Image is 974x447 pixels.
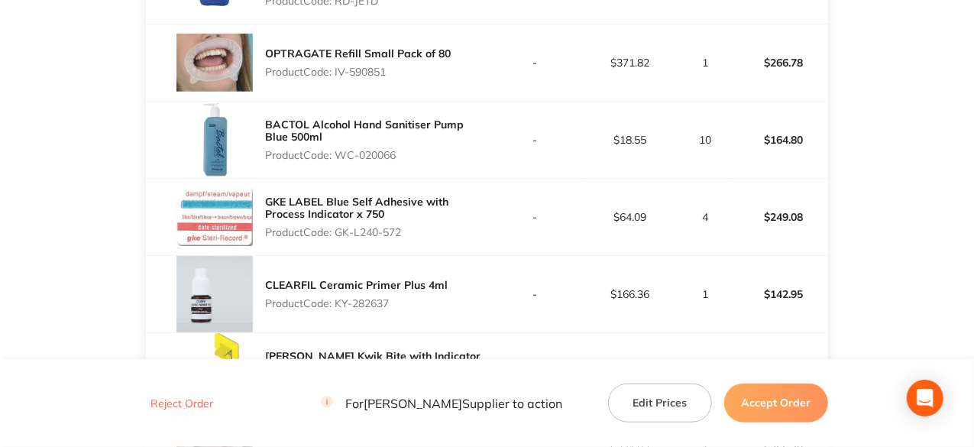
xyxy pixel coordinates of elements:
[678,211,731,223] p: 4
[583,134,677,146] p: $18.55
[176,333,253,410] img: OXQyb2VhYg
[265,118,464,144] a: BACTOL Alcohol Hand Sanitiser Pump Blue 500ml
[321,396,562,410] p: For [PERSON_NAME] Supplier to action
[265,349,481,375] a: [PERSON_NAME] Kwik Bite with Indicator Rod Pack of 15
[733,44,827,81] p: $266.78
[488,134,582,146] p: -
[176,179,253,255] img: M2dwMWZ3cw
[583,211,677,223] p: $64.09
[733,353,827,390] p: $194.43
[265,66,451,78] p: Product Code: IV-590851
[265,195,448,221] a: GKE LABEL Blue Self Adhesive with Process Indicator x 750
[176,256,253,332] img: NXkzbHAydQ
[265,278,448,292] a: CLEARFIL Ceramic Primer Plus 4ml
[678,134,731,146] p: 10
[583,57,677,69] p: $371.82
[678,57,731,69] p: 1
[733,199,827,235] p: $249.08
[176,24,253,101] img: cTk5MGFldw
[146,397,218,410] button: Reject Order
[907,380,943,416] div: Open Intercom Messenger
[733,276,827,313] p: $142.95
[488,288,582,300] p: -
[583,288,677,300] p: $166.36
[733,121,827,158] p: $164.80
[678,288,731,300] p: 1
[265,149,487,161] p: Product Code: WC-020066
[488,57,582,69] p: -
[176,102,253,178] img: eXVncnFucg
[265,226,487,238] p: Product Code: GK-L240-572
[265,47,451,60] a: OPTRAGATE Refill Small Pack of 80
[724,384,828,422] button: Accept Order
[608,384,712,422] button: Edit Prices
[488,211,582,223] p: -
[265,297,448,309] p: Product Code: KY-282637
